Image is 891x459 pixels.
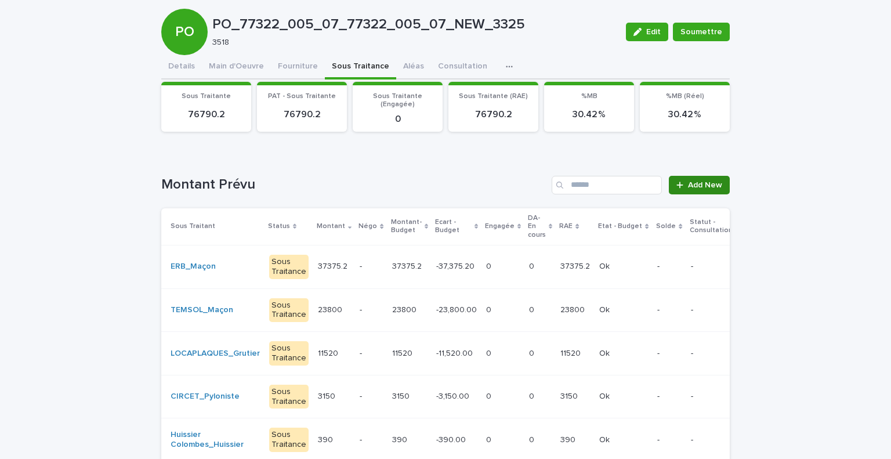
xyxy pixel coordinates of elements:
[212,38,612,48] p: 3518
[680,26,722,38] span: Soumettre
[318,389,338,402] p: 3150
[392,259,424,272] p: 37375.2
[391,216,422,237] p: Montant-Budget
[688,181,722,189] span: Add New
[392,389,412,402] p: 3150
[269,428,309,452] div: Sous Traitance
[529,303,537,315] p: 0
[161,332,847,375] tr: LOCAPLAQUES_Grutier Sous Traitance1152011520 -1152011520 -11,520.00-11,520.00 00 00 1152011520 Ok...
[560,346,583,359] p: 11520
[691,392,731,402] p: -
[360,262,382,272] p: -
[373,93,422,108] span: Sous Traitante (Engagée)
[657,262,681,272] p: -
[657,435,681,445] p: -
[435,216,472,237] p: Ecart - Budget
[486,433,494,445] p: 0
[551,109,627,120] p: 30.42 %
[171,392,240,402] a: CIRCET_Pyloniste
[360,114,436,125] p: 0
[486,389,494,402] p: 0
[212,16,617,33] p: PO_77322_005_07_77322_005_07_NEW_3325
[161,55,202,79] button: Details
[529,346,537,359] p: 0
[599,346,612,359] p: Ok
[168,109,244,120] p: 76790.2
[318,303,345,315] p: 23800
[264,109,340,120] p: 76790.2
[647,109,723,120] p: 30.42 %
[599,259,612,272] p: Ok
[358,220,377,233] p: Négo
[269,385,309,409] div: Sous Traitance
[691,305,731,315] p: -
[657,305,681,315] p: -
[318,433,335,445] p: 390
[598,220,642,233] p: Etat - Budget
[486,303,494,315] p: 0
[436,389,472,402] p: -3,150.00
[599,433,612,445] p: Ok
[360,349,382,359] p: -
[161,176,547,193] h1: Montant Prévu
[529,389,537,402] p: 0
[161,288,847,332] tr: TEMSOL_Maçon Sous Traitance2380023800 -2380023800 -23,800.00-23,800.00 00 00 2380023800 OkOk --Né...
[691,262,731,272] p: -
[626,23,668,41] button: Edit
[171,349,260,359] a: LOCAPLAQUES_Grutier
[392,433,410,445] p: 390
[560,389,580,402] p: 3150
[431,55,494,79] button: Consultation
[436,303,479,315] p: -23,800.00
[486,346,494,359] p: 0
[396,55,431,79] button: Aléas
[657,349,681,359] p: -
[560,433,578,445] p: 390
[436,259,477,272] p: -37,375.20
[581,93,597,100] span: %MB
[486,259,494,272] p: 0
[171,220,215,233] p: Sous Traitant
[455,109,531,120] p: 76790.2
[182,93,231,100] span: Sous Traitante
[171,430,260,450] a: Huissier Colombes_Huissier
[690,216,733,237] p: Statut - Consultation
[360,435,382,445] p: -
[271,55,325,79] button: Fourniture
[529,433,537,445] p: 0
[360,392,382,402] p: -
[529,259,537,272] p: 0
[691,349,731,359] p: -
[268,93,336,100] span: PAT - Sous Traitante
[656,220,676,233] p: Solde
[161,375,847,418] tr: CIRCET_Pyloniste Sous Traitance31503150 -31503150 -3,150.00-3,150.00 00 00 31503150 OkOk --NégoEd...
[528,212,546,241] p: DA-En cours
[317,220,345,233] p: Montant
[657,392,681,402] p: -
[161,245,847,288] tr: ERB_Maçon Sous Traitance37375.237375.2 -37375.237375.2 -37,375.20-37,375.20 00 00 37375.237375.2 ...
[560,259,592,272] p: 37375.2
[171,305,233,315] a: TEMSOL_Maçon
[269,341,309,366] div: Sous Traitance
[673,23,730,41] button: Soumettre
[360,305,382,315] p: -
[269,255,309,279] div: Sous Traitance
[436,433,468,445] p: -390.00
[392,303,419,315] p: 23800
[599,303,612,315] p: Ok
[436,346,475,359] p: -11,520.00
[318,346,341,359] p: 11520
[559,220,573,233] p: RAE
[459,93,528,100] span: Sous Traitante (RAE)
[691,435,731,445] p: -
[560,303,587,315] p: 23800
[268,220,290,233] p: Status
[325,55,396,79] button: Sous Traitance
[669,176,730,194] a: Add New
[599,389,612,402] p: Ok
[318,259,350,272] p: 37375.2
[552,176,662,194] input: Search
[171,262,216,272] a: ERB_Maçon
[485,220,515,233] p: Engagée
